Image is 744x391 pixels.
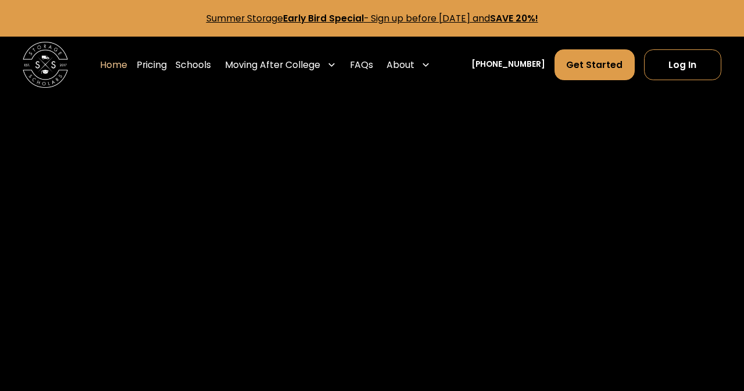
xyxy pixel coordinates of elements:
a: Log In [644,49,721,80]
strong: Early Bird Special [283,12,364,24]
strong: SAVE 20%! [490,12,538,24]
a: [PHONE_NUMBER] [471,59,545,71]
a: Pricing [137,49,167,81]
a: Summer StorageEarly Bird Special- Sign up before [DATE] andSAVE 20%! [206,12,538,24]
div: About [387,58,414,72]
div: Moving After College [225,58,320,72]
a: Get Started [555,49,635,80]
img: Storage Scholars main logo [23,42,68,87]
a: Schools [176,49,211,81]
a: Home [100,49,127,81]
a: FAQs [350,49,373,81]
